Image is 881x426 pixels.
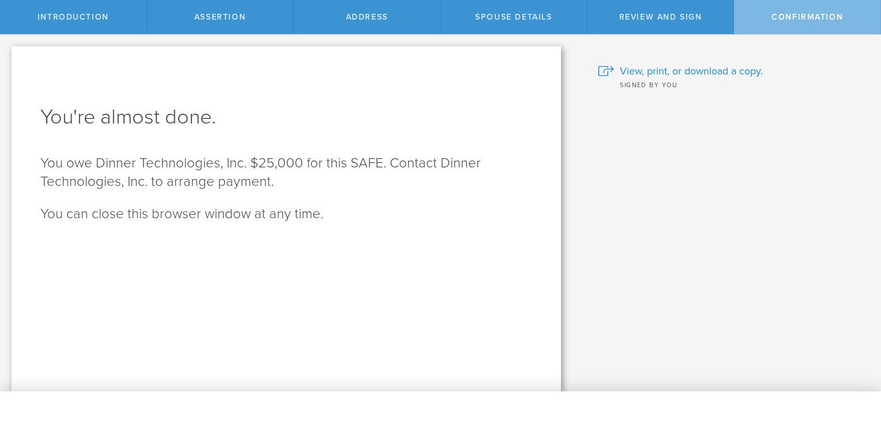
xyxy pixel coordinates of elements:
span: Spouse Details [475,12,552,22]
span: assertion [194,12,246,22]
span: Review and Sign [619,12,702,22]
p: You owe Dinner Technologies, Inc. $25,000 for this SAFE. Contact Dinner Technologies, Inc. to arr... [40,154,532,191]
span: Confirmation [771,12,843,22]
span: Address [346,12,388,22]
p: You can close this browser window at any time. [40,205,532,223]
span: Introduction [37,12,109,22]
span: View, print, or download a copy. [620,63,763,79]
div: Signed by You [598,79,864,90]
h1: You're almost done. [40,103,532,131]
